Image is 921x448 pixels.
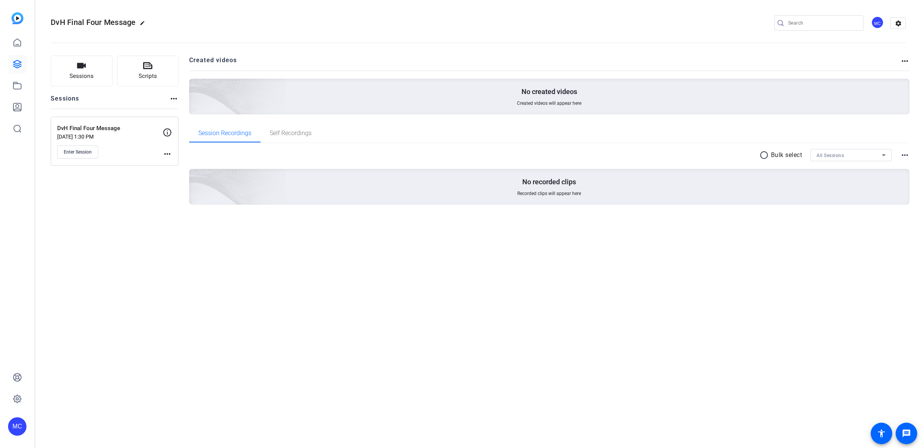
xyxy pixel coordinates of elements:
span: Self Recordings [270,130,312,136]
p: Bulk select [771,150,802,160]
span: Enter Session [64,149,92,155]
mat-icon: message [902,429,911,438]
ngx-avatar: Michael Caso [871,16,885,30]
mat-icon: settings [891,18,906,29]
span: Session Recordings [198,130,251,136]
mat-icon: more_horiz [900,150,909,160]
h2: Created videos [189,56,901,71]
p: No recorded clips [522,177,576,187]
mat-icon: accessibility [877,429,886,438]
button: Enter Session [57,145,98,159]
button: Sessions [51,56,112,86]
span: Sessions [69,72,94,81]
img: embarkstudio-empty-session.png [103,93,286,260]
span: Scripts [139,72,157,81]
span: Created videos will appear here [517,100,581,106]
mat-icon: edit [140,20,149,30]
button: Scripts [117,56,179,86]
span: Recorded clips will appear here [517,190,581,197]
input: Search [788,18,857,28]
mat-icon: more_horiz [163,149,172,159]
p: No created videos [522,87,577,96]
mat-icon: more_horiz [900,56,909,66]
div: MC [871,16,884,29]
mat-icon: more_horiz [169,94,178,103]
mat-icon: radio_button_unchecked [759,150,771,160]
span: DvH Final Four Message [51,18,136,27]
img: blue-gradient.svg [12,12,23,24]
p: DvH Final Four Message [57,124,163,133]
p: [DATE] 1:30 PM [57,134,163,140]
span: All Sessions [817,153,844,158]
div: MC [8,417,26,436]
img: Creted videos background [103,3,286,169]
h2: Sessions [51,94,79,109]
